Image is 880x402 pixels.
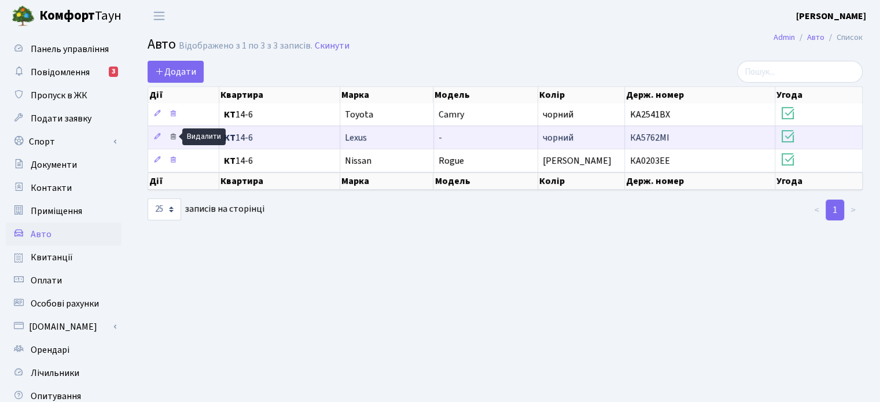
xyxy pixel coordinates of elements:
th: Квартира [219,87,340,103]
span: Таун [39,6,121,26]
div: 3 [109,67,118,77]
img: logo.png [12,5,35,28]
span: Toyota [345,108,373,121]
a: Авто [6,223,121,246]
th: Дії [148,172,219,190]
span: - [439,131,442,144]
span: Документи [31,158,77,171]
span: Авто [31,228,51,241]
span: Особові рахунки [31,297,99,310]
span: чорний [543,108,573,121]
span: Nissan [345,154,371,167]
nav: breadcrumb [756,25,880,50]
a: Подати заявку [6,107,121,130]
span: [PERSON_NAME] [543,154,612,167]
b: [PERSON_NAME] [796,10,866,23]
span: Приміщення [31,205,82,217]
a: Квитанції [6,246,121,269]
a: Контакти [6,176,121,200]
a: Оплати [6,269,121,292]
span: чорний [543,131,573,144]
b: КТ [224,131,235,144]
a: Особові рахунки [6,292,121,315]
span: КА0203ЕЕ [629,154,669,167]
span: 14-6 [224,156,335,165]
b: Комфорт [39,6,95,25]
a: 1 [826,200,844,220]
th: Держ. номер [625,87,775,103]
span: Подати заявку [31,112,91,125]
a: [DOMAIN_NAME] [6,315,121,338]
th: Марка [340,172,434,190]
input: Пошук... [737,61,863,83]
a: Спорт [6,130,121,153]
span: Лічильники [31,367,79,379]
div: Видалити [182,128,226,145]
a: Додати [148,61,204,83]
span: Орендарі [31,344,69,356]
a: [PERSON_NAME] [796,9,866,23]
a: Скинути [315,40,349,51]
th: Держ. номер [625,172,775,190]
th: Угода [775,87,863,103]
a: Повідомлення3 [6,61,121,84]
th: Квартира [219,172,340,190]
span: Оплати [31,274,62,287]
span: Lexus [345,131,367,144]
a: Лічильники [6,362,121,385]
span: Повідомлення [31,66,90,79]
button: Переключити навігацію [145,6,174,25]
div: Відображено з 1 по 3 з 3 записів. [179,40,312,51]
span: Панель управління [31,43,109,56]
label: записів на сторінці [148,198,264,220]
span: 14-6 [224,133,335,142]
th: Угода [775,172,863,190]
b: КТ [224,154,235,167]
a: Admin [774,31,795,43]
span: КА5762МІ [629,131,669,144]
a: Панель управління [6,38,121,61]
span: Контакти [31,182,72,194]
span: Rogue [439,154,464,167]
select: записів на сторінці [148,198,181,220]
b: КТ [224,108,235,121]
th: Модель [433,172,538,190]
a: Пропуск в ЖК [6,84,121,107]
li: Список [824,31,863,44]
span: KA2541BX [629,108,669,121]
th: Колір [538,172,625,190]
a: Авто [807,31,824,43]
span: Авто [148,34,176,54]
span: Camry [439,108,464,121]
a: Орендарі [6,338,121,362]
th: Модель [433,87,538,103]
span: 14-6 [224,110,335,119]
th: Колір [538,87,625,103]
span: Квитанції [31,251,73,264]
th: Марка [340,87,434,103]
span: Додати [155,65,196,78]
th: Дії [148,87,219,103]
a: Приміщення [6,200,121,223]
span: Пропуск в ЖК [31,89,87,102]
a: Документи [6,153,121,176]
